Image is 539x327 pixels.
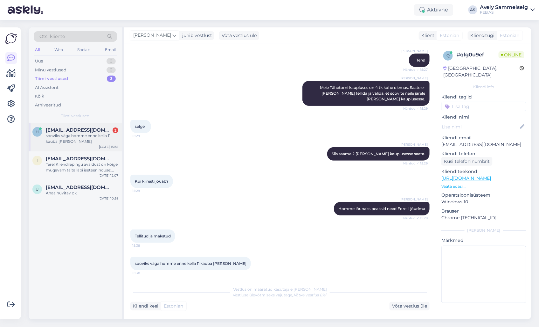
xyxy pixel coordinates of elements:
div: Socials [76,46,92,54]
div: Klienditugi [468,32,495,39]
span: [PERSON_NAME] [400,48,428,53]
p: Operatsioonisüsteem [441,192,526,199]
div: Minu vestlused [35,67,66,73]
span: Kui kiiresti jõuab? [135,179,169,184]
span: [PERSON_NAME] [400,142,428,147]
div: Arhiveeritud [35,102,61,108]
span: [PERSON_NAME] [133,32,171,39]
p: Klienditeekond [441,168,526,175]
div: [DATE] 15:38 [99,144,118,149]
div: AS [468,5,477,14]
span: u [36,187,39,192]
span: Tere! [416,58,425,62]
p: Kliendi tag'id [441,94,526,100]
span: Nähtud ✓ 15:27 [403,67,428,72]
div: [DATE] 10:58 [99,196,118,201]
div: 2 [113,127,118,133]
div: Küsi telefoninumbrit [441,157,493,166]
div: Uus [35,58,43,64]
p: Kliendi nimi [441,114,526,120]
span: Tellitud ja makstud [135,234,171,238]
div: 0 [107,58,116,64]
div: Tiimi vestlused [35,76,68,82]
div: Aktiivne [414,4,453,16]
span: Otsi kliente [39,33,65,40]
span: urmaskoppel@hotmail.com [46,185,112,190]
span: 15:38 [132,271,156,275]
div: [GEOGRAPHIC_DATA], [GEOGRAPHIC_DATA] [443,65,520,78]
span: q [446,53,450,58]
div: AI Assistent [35,84,59,91]
span: 15:29 [132,188,156,193]
div: 0 [107,67,116,73]
div: Tere! Kliendilepingu avaldust on kõige mugavam täita läbi iseteeninduse: [URL][DOMAIN_NAME] . Sea... [46,162,118,173]
span: Nähtud ✓ 15:29 [403,106,428,111]
div: # qlg0u9ef [457,51,499,59]
span: Vestlus on määratud kasutajale [PERSON_NAME] [233,287,327,292]
input: Lisa nimi [442,123,519,130]
div: Kõik [35,93,44,99]
span: selge [135,124,145,129]
span: Nähtud ✓ 15:29 [403,161,428,166]
span: Nähtud ✓ 15:29 [403,216,428,221]
div: Ahaa,huvitav ok [46,190,118,196]
div: [PERSON_NAME] [441,228,526,233]
p: Märkmed [441,237,526,244]
span: sooviks väga homme enne kella 11 kauba [PERSON_NAME] [135,261,246,266]
div: Email [104,46,117,54]
a: [URL][DOMAIN_NAME] [441,175,491,181]
div: sooviks väga homme enne kella 11 kauba [PERSON_NAME] [46,133,118,144]
p: Kliendi email [441,134,526,141]
span: Vestluse ülevõtmiseks vajutage [233,293,327,297]
p: Chrome [TECHNICAL_ID] [441,214,526,221]
p: [EMAIL_ADDRESS][DOMAIN_NAME] [441,141,526,148]
span: Estonian [440,32,459,39]
span: Siis saame 2 [PERSON_NAME] kauplusesse saata. [332,151,425,156]
span: 15:38 [132,243,156,248]
span: Homme lõunaks peaksid need Forelli jõudma [338,206,425,211]
div: Kliendi info [441,84,526,90]
div: FEB AS [480,10,528,15]
span: info.katused@gmail.com [46,156,112,162]
span: 15:29 [132,134,156,138]
span: i [37,158,38,163]
span: [PERSON_NAME] [400,76,428,81]
span: halwin.tallinn@gmail.com [46,127,112,133]
div: Kliendi keel [130,303,158,309]
div: Avely Sammelselg [480,5,528,10]
p: Brauser [441,208,526,214]
span: h [36,129,39,134]
a: Avely SammelselgFEB AS [480,5,535,15]
span: Tiimi vestlused [61,113,90,119]
p: Vaata edasi ... [441,184,526,189]
span: Estonian [164,303,183,309]
span: Online [499,51,524,58]
div: All [34,46,41,54]
div: Klient [419,32,434,39]
i: „Võtke vestlus üle” [292,293,327,297]
div: Võta vestlus üle [390,302,430,310]
div: Võta vestlus üle [219,31,259,40]
span: Meie Tähetorni kaupluses on 4 tk kohe olemas. Saate e-[PERSON_NAME] tellida ja valida, et soovite... [320,85,426,101]
p: Kliendi telefon [441,150,526,157]
img: Askly Logo [5,33,17,45]
input: Lisa tag [441,102,526,111]
span: Estonian [500,32,520,39]
p: Windows 10 [441,199,526,205]
div: Web [53,46,64,54]
div: juhib vestlust [180,32,212,39]
div: 3 [107,76,116,82]
div: [DATE] 12:07 [99,173,118,178]
span: [PERSON_NAME] [400,197,428,202]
